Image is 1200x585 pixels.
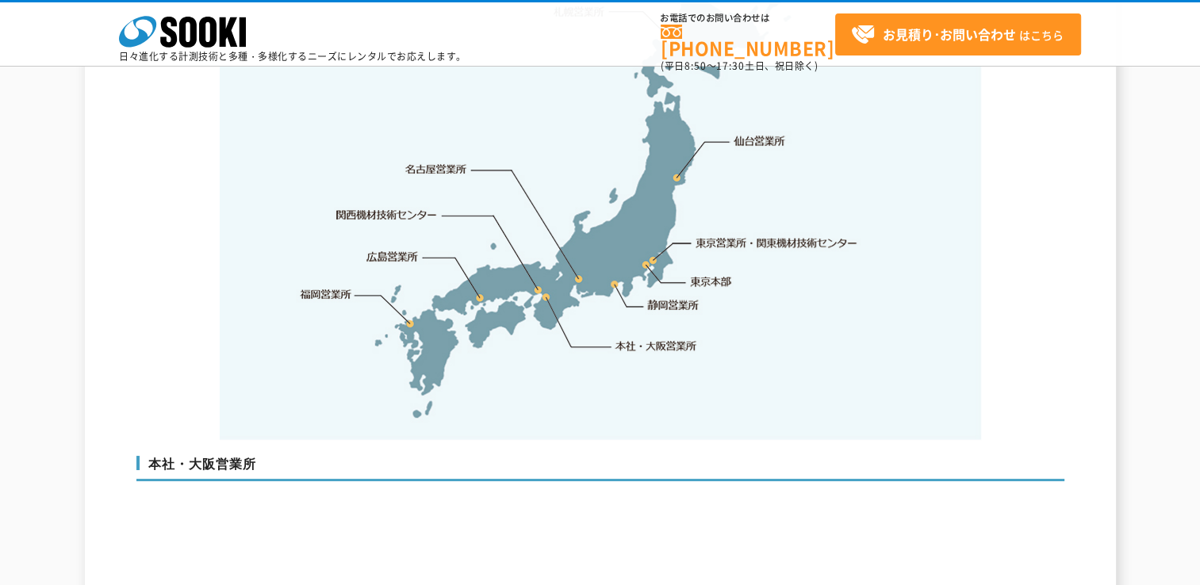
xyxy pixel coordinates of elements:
[300,286,351,302] a: 福岡営業所
[614,338,697,354] a: 本社・大阪営業所
[661,25,835,57] a: [PHONE_NUMBER]
[734,133,785,149] a: 仙台営業所
[661,59,818,73] span: (平日 ～ 土日、祝日除く)
[684,59,707,73] span: 8:50
[367,248,419,264] a: 広島営業所
[716,59,745,73] span: 17:30
[136,456,1064,481] h3: 本社・大阪営業所
[647,297,699,313] a: 静岡営業所
[119,52,466,61] p: 日々進化する計測技術と多種・多様化するニーズにレンタルでお応えします。
[835,13,1081,55] a: お見積り･お問い合わせはこちら
[661,13,835,23] span: お電話でのお問い合わせは
[696,235,859,250] a: 東京営業所・関東機材技術センター
[883,25,1016,44] strong: お見積り･お問い合わせ
[691,274,732,290] a: 東京本部
[336,207,437,223] a: 関西機材技術センター
[851,23,1064,47] span: はこちら
[405,162,467,178] a: 名古屋営業所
